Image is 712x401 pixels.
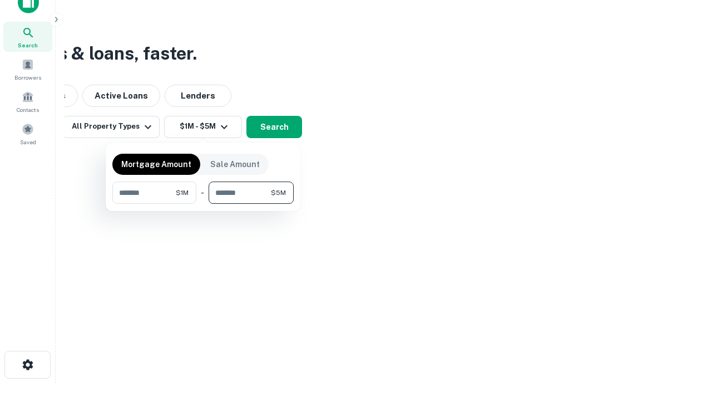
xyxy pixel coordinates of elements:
[201,182,204,204] div: -
[271,188,286,198] span: $5M
[210,158,260,170] p: Sale Amount
[656,312,712,365] iframe: Chat Widget
[121,158,191,170] p: Mortgage Amount
[176,188,189,198] span: $1M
